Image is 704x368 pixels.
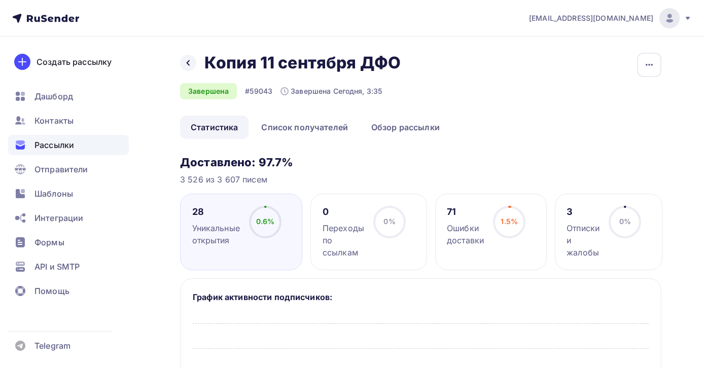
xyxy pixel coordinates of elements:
[361,116,450,139] a: Обзор рассылки
[34,139,74,151] span: Рассылки
[8,232,129,252] a: Формы
[8,135,129,155] a: Рассылки
[180,116,249,139] a: Статистика
[180,155,661,169] h3: Доставлено: 97.7%
[256,217,275,226] span: 0.6%
[447,206,484,218] div: 71
[619,217,631,226] span: 0%
[34,285,69,297] span: Помощь
[34,188,73,200] span: Шаблоны
[34,340,71,352] span: Telegram
[192,222,240,246] div: Уникальные открытия
[8,86,129,106] a: Дашборд
[37,56,112,68] div: Создать рассылку
[323,206,364,218] div: 0
[567,222,600,259] div: Отписки и жалобы
[8,183,129,204] a: Шаблоны
[529,13,653,23] span: [EMAIL_ADDRESS][DOMAIN_NAME]
[245,86,272,96] div: #59043
[180,173,661,186] div: 3 526 из 3 607 писем
[204,53,401,73] h2: Копия 11 сентября ДФО
[192,206,240,218] div: 28
[8,111,129,131] a: Контакты
[193,291,649,303] h5: График активности подписчиков:
[34,115,74,127] span: Контакты
[383,217,395,226] span: 0%
[34,236,64,248] span: Формы
[567,206,600,218] div: 3
[34,90,73,102] span: Дашборд
[8,159,129,179] a: Отправители
[447,222,484,246] div: Ошибки доставки
[529,8,692,28] a: [EMAIL_ADDRESS][DOMAIN_NAME]
[180,83,237,99] div: Завершена
[34,261,80,273] span: API и SMTP
[34,212,83,224] span: Интеграции
[280,86,382,96] div: Завершена Сегодня, 3:35
[34,163,88,175] span: Отправители
[323,222,364,259] div: Переходы по ссылкам
[251,116,359,139] a: Список получателей
[501,217,518,226] span: 1.5%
